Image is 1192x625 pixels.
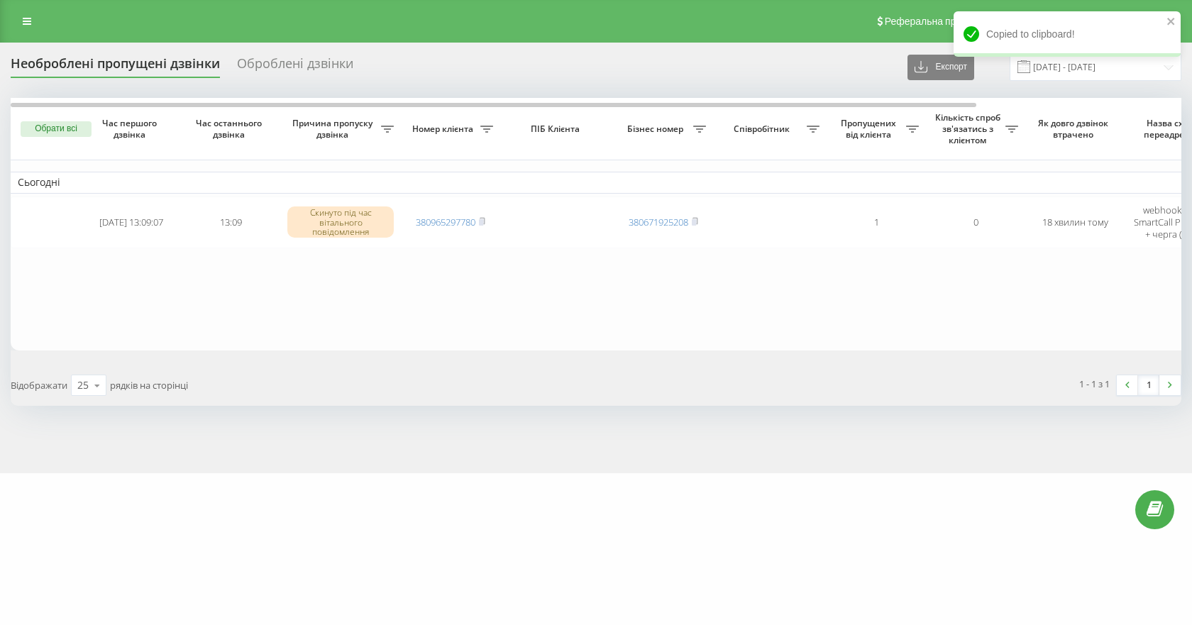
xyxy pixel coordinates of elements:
[1138,375,1159,395] a: 1
[629,216,688,228] a: 380671925208
[77,378,89,392] div: 25
[93,118,170,140] span: Час першого дзвінка
[926,197,1025,248] td: 0
[1025,197,1125,248] td: 18 хвилин тому
[237,56,353,78] div: Оброблені дзвінки
[1144,545,1178,579] iframe: Intercom live chat
[720,123,807,135] span: Співробітник
[287,118,381,140] span: Причина пропуску дзвінка
[827,197,926,248] td: 1
[82,197,181,248] td: [DATE] 13:09:07
[287,206,394,238] div: Скинуто під час вітального повідомлення
[11,56,220,78] div: Необроблені пропущені дзвінки
[954,11,1181,57] div: Copied to clipboard!
[907,55,974,80] button: Експорт
[192,118,269,140] span: Час останнього дзвінка
[885,16,989,27] span: Реферальна програма
[1079,377,1110,391] div: 1 - 1 з 1
[11,379,67,392] span: Відображати
[512,123,602,135] span: ПІБ Клієнта
[1166,16,1176,29] button: close
[933,112,1005,145] span: Кількість спроб зв'язатись з клієнтом
[834,118,906,140] span: Пропущених від клієнта
[110,379,188,392] span: рядків на сторінці
[1037,118,1113,140] span: Як довго дзвінок втрачено
[416,216,475,228] a: 380965297780
[21,121,92,137] button: Обрати всі
[621,123,693,135] span: Бізнес номер
[181,197,280,248] td: 13:09
[408,123,480,135] span: Номер клієнта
